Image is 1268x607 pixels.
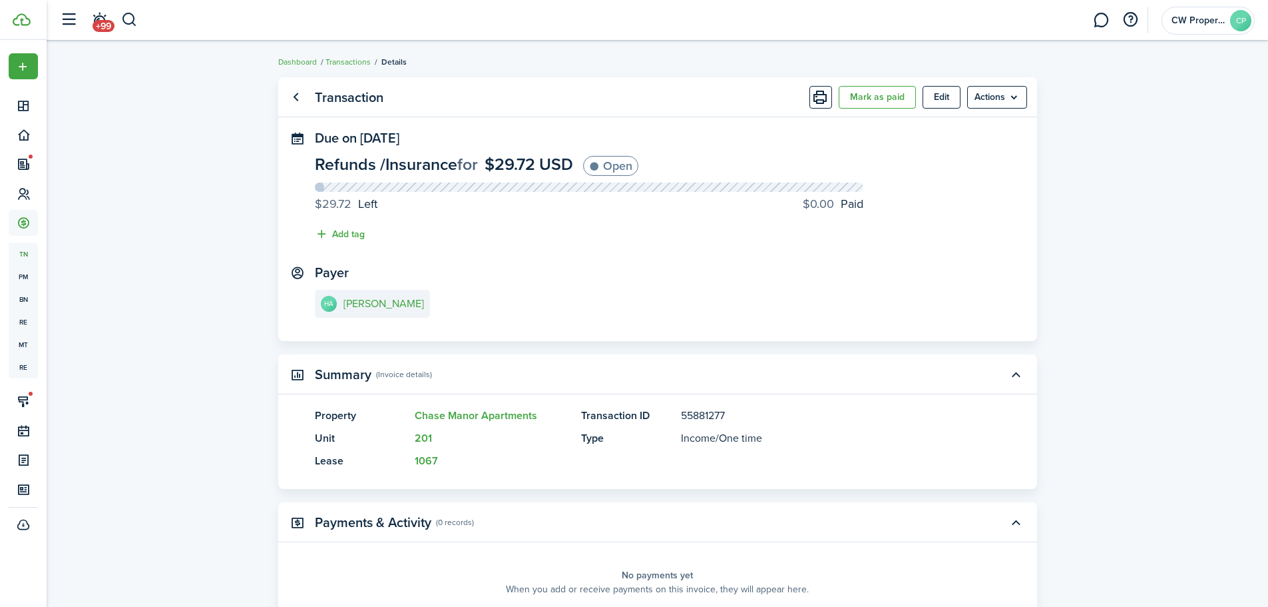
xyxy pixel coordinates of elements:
[315,90,383,105] panel-main-title: Transaction
[581,430,674,446] panel-main-title: Type
[93,20,114,32] span: +99
[315,128,399,148] span: Due on [DATE]
[325,56,371,68] a: Transactions
[315,265,349,281] panel-main-title: Payer
[343,298,424,310] e-details-info-title: [PERSON_NAME]
[315,515,431,530] panel-main-title: Payments & Activity
[809,86,832,109] button: Print
[315,152,457,177] span: Refunds / Insurance
[415,408,537,423] a: Chase Manor Apartments
[315,453,408,469] panel-main-title: Lease
[485,152,573,177] span: $29.72 USD
[681,430,960,446] panel-main-description: /
[967,86,1027,109] button: Open menu
[376,368,432,380] panel-main-subtitle: (Invoice details)
[415,453,438,468] a: 1067
[9,310,38,333] a: re
[583,156,638,176] status: Open
[681,408,960,424] panel-main-description: 55881277
[9,243,38,265] a: tn
[1230,10,1251,31] avatar-text: CP
[315,408,408,424] panel-main-title: Property
[9,265,38,288] a: pm
[278,56,317,68] a: Dashboard
[315,430,408,446] panel-main-title: Unit
[87,3,112,37] a: Notifications
[581,408,674,424] panel-main-title: Transaction ID
[315,367,371,382] panel-main-title: Summary
[121,9,138,31] button: Search
[9,288,38,310] a: bn
[1004,363,1027,386] button: Toggle accordion
[9,53,38,79] button: Open menu
[839,86,916,109] button: Mark as paid
[506,582,809,596] panel-main-placeholder-description: When you add or receive payments on this invoice, they will appear here.
[315,290,430,318] a: HA[PERSON_NAME]
[1088,3,1114,37] a: Messaging
[719,430,762,446] span: One time
[321,296,337,312] avatar-text: HA
[415,430,432,446] a: 201
[1171,16,1225,25] span: CW Properties
[381,56,407,68] span: Details
[278,408,1037,489] panel-main-body: Toggle accordion
[436,516,474,528] panel-main-subtitle: (0 records)
[457,152,478,177] span: for
[9,333,38,356] a: mt
[1004,511,1027,534] button: Toggle accordion
[923,86,960,109] button: Edit
[285,86,308,109] a: Go back
[967,86,1027,109] menu-btn: Actions
[1119,9,1142,31] button: Open resource center
[315,195,377,213] progress-caption-label: Left
[315,227,365,242] button: Add tag
[803,195,834,213] progress-caption-label-value: $0.00
[315,195,351,213] progress-caption-label-value: $29.72
[56,7,81,33] button: Open sidebar
[9,356,38,378] a: re
[681,430,716,446] span: Income
[622,568,693,582] panel-main-placeholder-title: No payments yet
[803,195,863,213] progress-caption-label: Paid
[13,13,31,26] img: TenantCloud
